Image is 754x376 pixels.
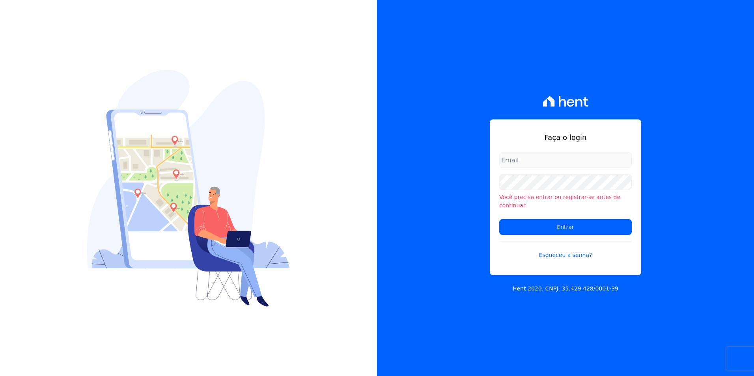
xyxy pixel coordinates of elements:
[499,219,632,235] input: Entrar
[499,241,632,259] a: Esqueceu a senha?
[499,193,632,210] li: Você precisa entrar ou registrar-se antes de continuar.
[513,285,618,293] p: Hent 2020. CNPJ: 35.429.428/0001-39
[499,132,632,143] h1: Faça o login
[87,70,290,307] img: Login
[499,152,632,168] input: Email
